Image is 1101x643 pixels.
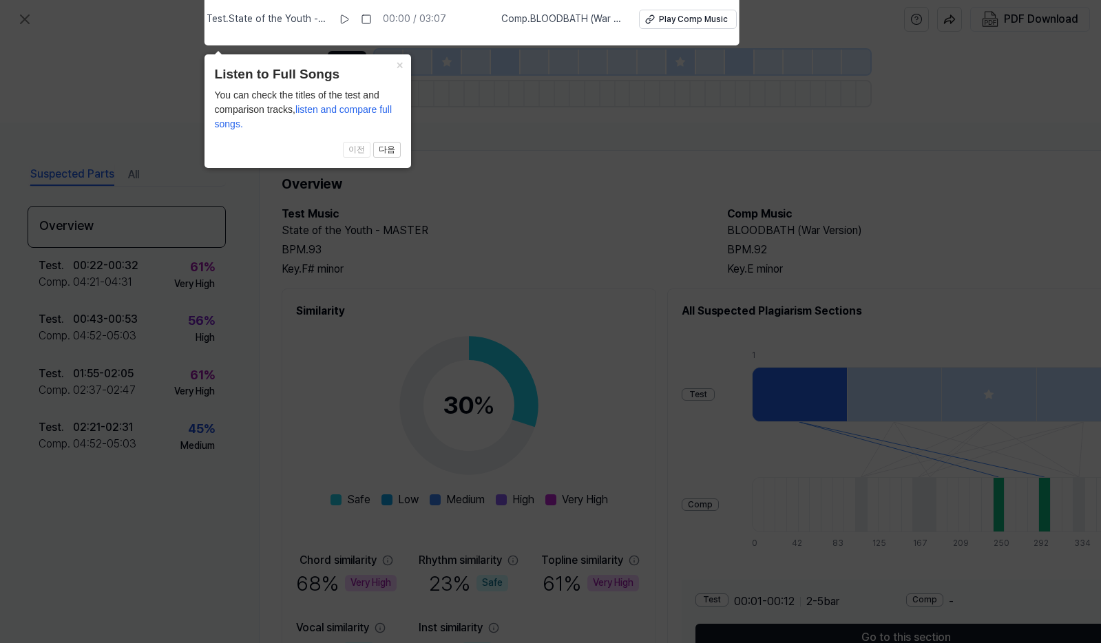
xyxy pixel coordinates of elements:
[639,10,737,29] button: Play Comp Music
[207,12,328,26] span: Test . State of the Youth - MASTER
[659,14,728,25] div: Play Comp Music
[215,104,392,129] span: listen and compare full songs.
[373,142,401,158] button: 다음
[383,12,446,26] div: 00:00 / 03:07
[215,88,401,131] div: You can check the titles of the test and comparison tracks,
[389,54,411,74] button: Close
[215,65,401,85] header: Listen to Full Songs
[501,12,622,26] span: Comp . BLOODBATH (War Version)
